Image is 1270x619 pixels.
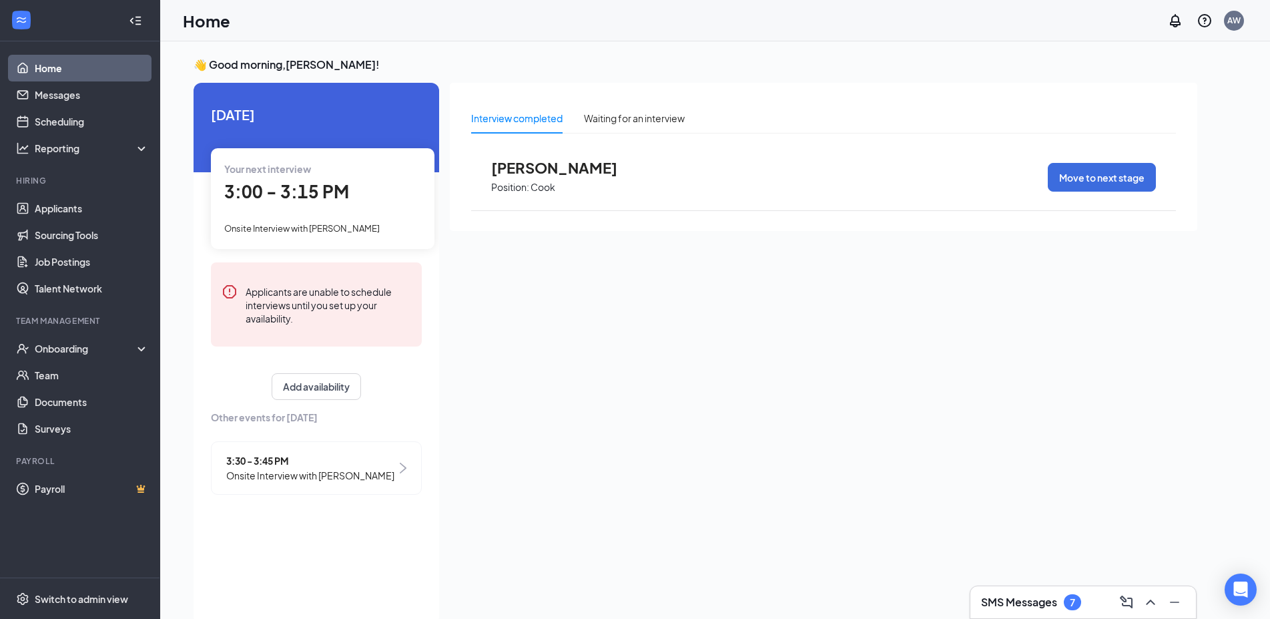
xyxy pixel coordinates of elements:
span: [PERSON_NAME] [491,159,638,176]
div: Applicants are unable to schedule interviews until you set up your availability. [246,284,411,325]
h3: SMS Messages [981,595,1057,610]
a: Sourcing Tools [35,222,149,248]
span: 3:00 - 3:15 PM [224,180,349,202]
p: Cook [531,181,555,194]
a: Messages [35,81,149,108]
span: Onsite Interview with [PERSON_NAME] [226,468,394,483]
svg: QuestionInfo [1197,13,1213,29]
div: Interview completed [471,111,563,126]
button: Move to next stage [1048,163,1156,192]
a: Scheduling [35,108,149,135]
span: 3:30 - 3:45 PM [226,453,394,468]
button: Minimize [1164,592,1185,613]
span: Other events for [DATE] [211,410,422,425]
a: Home [35,55,149,81]
a: Job Postings [35,248,149,275]
div: Team Management [16,315,146,327]
a: Team [35,362,149,389]
div: AW [1227,15,1241,26]
svg: Collapse [129,14,142,27]
span: [DATE] [211,104,422,125]
p: Position: [491,181,529,194]
div: Payroll [16,455,146,467]
svg: Settings [16,592,29,606]
a: PayrollCrown [35,475,149,502]
button: ChevronUp [1140,592,1161,613]
svg: ChevronUp [1143,594,1159,610]
div: Open Intercom Messenger [1225,574,1257,606]
svg: ComposeMessage [1119,594,1135,610]
svg: Analysis [16,142,29,155]
div: Switch to admin view [35,592,128,606]
div: Hiring [16,175,146,186]
button: ComposeMessage [1116,592,1137,613]
a: Documents [35,389,149,415]
h3: 👋 Good morning, [PERSON_NAME] ! [194,57,1197,72]
div: Onboarding [35,342,137,355]
h1: Home [183,9,230,32]
svg: WorkstreamLogo [15,13,28,27]
div: Reporting [35,142,149,155]
div: 7 [1070,597,1075,608]
svg: Notifications [1167,13,1183,29]
button: Add availability [272,373,361,400]
span: Your next interview [224,163,311,175]
div: Waiting for an interview [584,111,685,126]
a: Talent Network [35,275,149,302]
svg: UserCheck [16,342,29,355]
a: Surveys [35,415,149,442]
a: Applicants [35,195,149,222]
span: Onsite Interview with [PERSON_NAME] [224,223,380,234]
svg: Minimize [1167,594,1183,610]
svg: Error [222,284,238,300]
